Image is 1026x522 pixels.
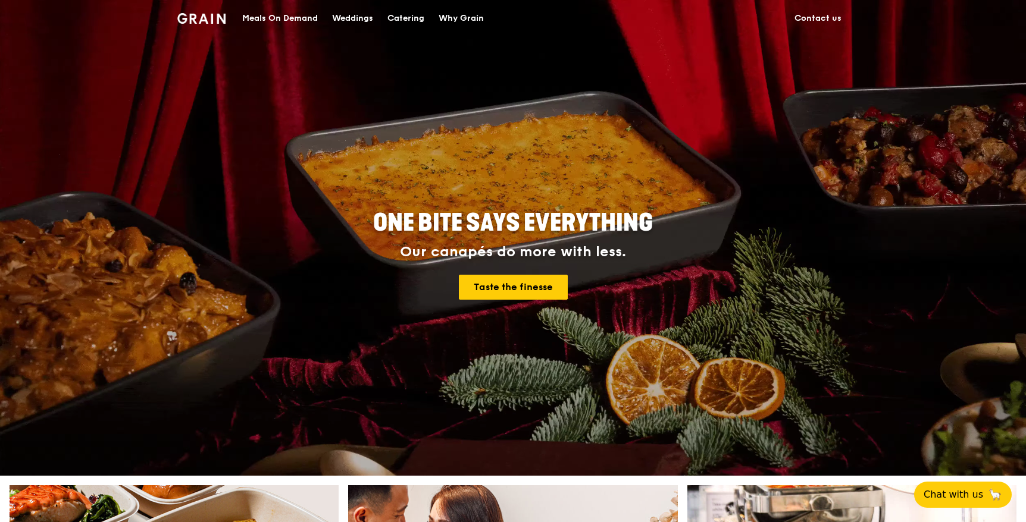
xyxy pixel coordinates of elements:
div: Weddings [332,1,373,36]
button: Chat with us🦙 [914,482,1012,508]
span: ONE BITE SAYS EVERYTHING [373,209,653,237]
a: Catering [380,1,431,36]
div: Our canapés do more with less. [299,244,727,260]
a: Why Grain [431,1,491,36]
div: Meals On Demand [242,1,318,36]
a: Contact us [787,1,849,36]
img: Grain [177,13,226,24]
span: 🦙 [988,488,1002,502]
div: Why Grain [439,1,484,36]
div: Catering [387,1,424,36]
a: Weddings [325,1,380,36]
span: Chat with us [924,488,983,502]
a: Taste the finesse [459,275,568,300]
